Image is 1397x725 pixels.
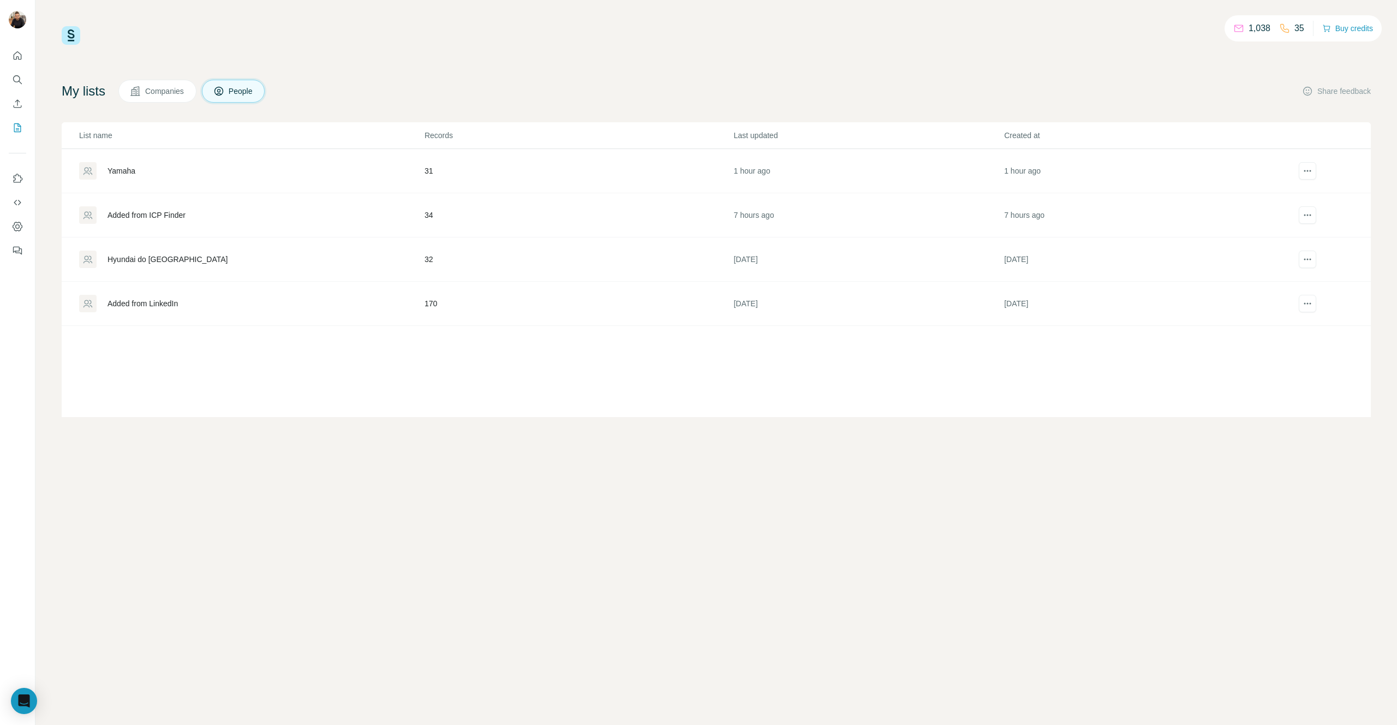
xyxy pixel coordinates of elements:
span: People [229,86,254,97]
td: 170 [424,282,733,326]
p: List name [79,130,423,141]
p: Records [425,130,733,141]
p: 1,038 [1249,22,1270,35]
td: 1 hour ago [733,149,1004,193]
span: Companies [145,86,185,97]
button: actions [1299,162,1316,180]
button: Enrich CSV [9,94,26,114]
img: Surfe Logo [62,26,80,45]
img: Avatar [9,11,26,28]
td: 34 [424,193,733,237]
td: 1 hour ago [1004,149,1274,193]
button: actions [1299,206,1316,224]
td: [DATE] [1004,237,1274,282]
td: [DATE] [733,282,1004,326]
p: Created at [1004,130,1274,141]
div: Open Intercom Messenger [11,688,37,714]
button: Search [9,70,26,90]
td: 7 hours ago [1004,193,1274,237]
button: My lists [9,118,26,138]
h4: My lists [62,82,105,100]
button: Dashboard [9,217,26,236]
button: Use Surfe on LinkedIn [9,169,26,188]
p: Last updated [733,130,1003,141]
td: 32 [424,237,733,282]
button: actions [1299,295,1316,312]
div: Yamaha [108,165,135,176]
button: Share feedback [1302,86,1371,97]
td: [DATE] [733,237,1004,282]
td: 31 [424,149,733,193]
button: Use Surfe API [9,193,26,212]
button: Buy credits [1322,21,1373,36]
button: Quick start [9,46,26,66]
button: Feedback [9,241,26,260]
button: actions [1299,251,1316,268]
td: [DATE] [1004,282,1274,326]
div: Hyundai do [GEOGRAPHIC_DATA] [108,254,228,265]
p: 35 [1294,22,1304,35]
div: Added from LinkedIn [108,298,178,309]
div: Added from ICP Finder [108,210,186,221]
td: 7 hours ago [733,193,1004,237]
